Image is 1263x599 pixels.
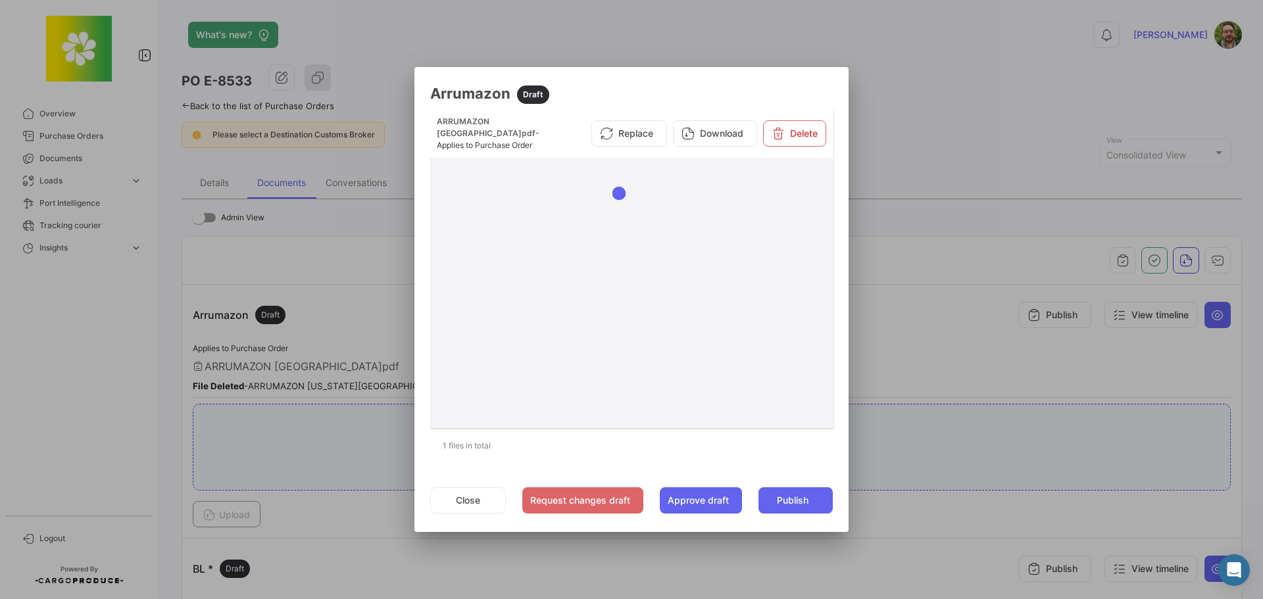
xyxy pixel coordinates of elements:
[523,89,543,101] span: Draft
[673,120,757,147] button: Download
[777,494,808,507] span: Publish
[430,429,833,462] div: 1 files in total
[763,120,826,147] button: Delete
[430,487,506,514] button: Close
[430,83,833,104] h3: Arrumazon
[522,487,643,514] button: Request changes draft
[1218,554,1250,586] div: Abrir Intercom Messenger
[591,120,667,147] button: Replace
[437,116,535,138] span: ARRUMAZON [GEOGRAPHIC_DATA]pdf
[758,487,833,514] button: Publish
[660,487,742,514] button: Approve draft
